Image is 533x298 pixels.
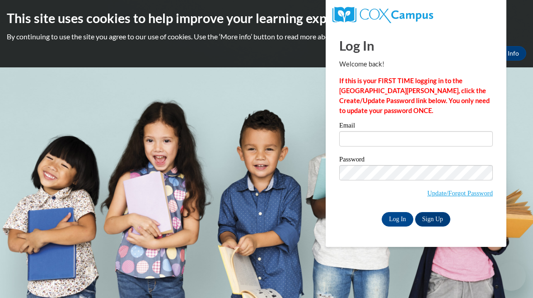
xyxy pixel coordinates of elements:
label: Email [339,122,493,131]
iframe: Button to launch messaging window [497,262,526,291]
p: Welcome back! [339,59,493,69]
a: Update/Forgot Password [427,189,493,197]
label: Password [339,156,493,165]
input: Log In [382,212,413,227]
strong: If this is your FIRST TIME logging in to the [GEOGRAPHIC_DATA][PERSON_NAME], click the Create/Upd... [339,77,490,114]
a: Sign Up [415,212,450,227]
h1: Log In [339,36,493,55]
img: COX Campus [332,7,433,23]
p: By continuing to use the site you agree to our use of cookies. Use the ‘More info’ button to read... [7,32,526,42]
h2: This site uses cookies to help improve your learning experience. [7,9,526,27]
a: COX Campus [332,10,433,18]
